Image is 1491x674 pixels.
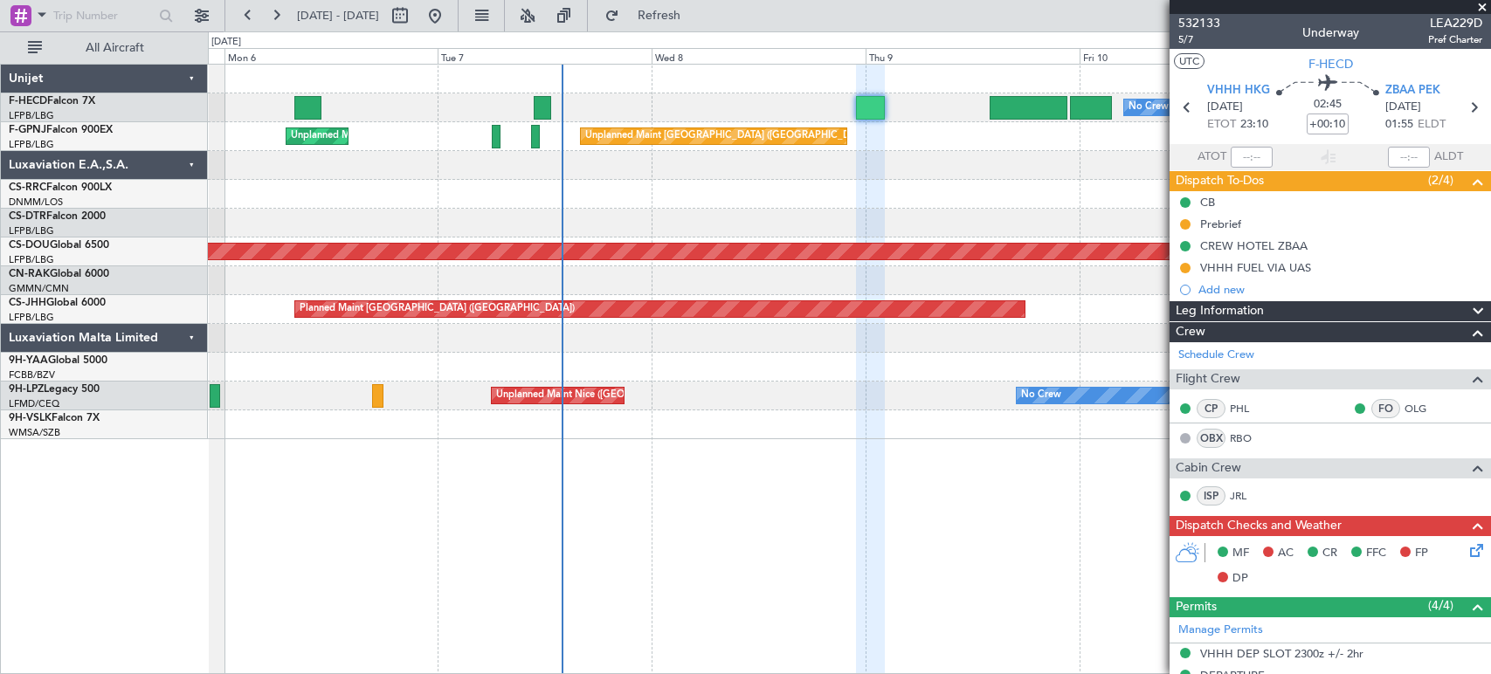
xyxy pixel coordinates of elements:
[1178,14,1220,32] span: 532133
[1178,32,1220,47] span: 5/7
[1230,401,1269,416] a: PHL
[9,355,107,366] a: 9H-YAAGlobal 5000
[1428,14,1482,32] span: LEA229D
[9,240,109,251] a: CS-DOUGlobal 6500
[9,125,113,135] a: F-GPNJFalcon 900EX
[1314,96,1342,113] span: 02:45
[224,48,438,64] div: Mon 6
[1418,116,1446,134] span: ELDT
[9,311,54,324] a: LFPB/LBG
[1129,94,1169,120] div: No Crew
[9,298,106,308] a: CS-JHHGlobal 6000
[297,8,379,24] span: [DATE] - [DATE]
[9,125,46,135] span: F-GPNJ
[9,253,54,266] a: LFPB/LBG
[9,269,50,279] span: CN-RAK
[1405,401,1444,416] a: OLG
[1428,596,1453,615] span: (4/4)
[19,34,190,62] button: All Aircraft
[1207,116,1236,134] span: ETOT
[9,96,95,107] a: F-HECDFalcon 7X
[1200,195,1215,210] div: CB
[1197,399,1225,418] div: CP
[9,355,48,366] span: 9H-YAA
[1278,545,1294,562] span: AC
[1178,622,1263,639] a: Manage Permits
[9,109,54,122] a: LFPB/LBG
[1200,646,1363,661] div: VHHH DEP SLOT 2300z +/- 2hr
[1176,458,1241,478] span: Cabin Crew
[45,42,184,54] span: All Aircraft
[1385,99,1421,116] span: [DATE]
[9,211,46,222] span: CS-DTR
[9,269,109,279] a: CN-RAKGlobal 6000
[1322,545,1337,562] span: CR
[1371,399,1400,418] div: FO
[438,48,652,64] div: Tue 7
[9,282,69,295] a: GMMN/CMN
[1231,147,1273,168] input: --:--
[1230,488,1269,504] a: JRL
[1176,171,1264,191] span: Dispatch To-Dos
[1207,99,1243,116] span: [DATE]
[1198,148,1226,166] span: ATOT
[866,48,1080,64] div: Thu 9
[1200,238,1308,253] div: CREW HOTEL ZBAA
[9,182,112,193] a: CS-RRCFalcon 900LX
[1176,516,1342,536] span: Dispatch Checks and Weather
[9,368,55,382] a: FCBB/BZV
[1207,82,1270,100] span: VHHH HKG
[1232,545,1249,562] span: MF
[9,384,100,395] a: 9H-LPZLegacy 500
[9,182,46,193] span: CS-RRC
[1176,369,1240,389] span: Flight Crew
[623,10,696,22] span: Refresh
[9,240,50,251] span: CS-DOU
[9,96,47,107] span: F-HECD
[652,48,866,64] div: Wed 8
[597,2,701,30] button: Refresh
[1197,429,1225,448] div: OBX
[9,384,44,395] span: 9H-LPZ
[9,397,59,410] a: LFMD/CEQ
[1385,116,1413,134] span: 01:55
[1080,48,1294,64] div: Fri 10
[9,298,46,308] span: CS-JHH
[291,123,578,149] div: Unplanned Maint [GEOGRAPHIC_DATA] ([GEOGRAPHIC_DATA])
[1434,148,1463,166] span: ALDT
[1230,430,1269,446] a: RBO
[1415,545,1428,562] span: FP
[211,35,241,50] div: [DATE]
[9,196,63,209] a: DNMM/LOS
[1366,545,1386,562] span: FFC
[1176,301,1264,321] span: Leg Information
[1240,116,1268,134] span: 23:10
[1176,597,1217,617] span: Permits
[1176,322,1205,342] span: Crew
[1178,347,1254,364] a: Schedule Crew
[1385,82,1440,100] span: ZBAA PEK
[9,138,54,151] a: LFPB/LBG
[1021,382,1061,409] div: No Crew
[9,426,60,439] a: WMSA/SZB
[9,224,54,237] a: LFPB/LBG
[1308,55,1353,73] span: F-HECD
[585,123,873,149] div: Unplanned Maint [GEOGRAPHIC_DATA] ([GEOGRAPHIC_DATA])
[1302,24,1359,42] div: Underway
[9,211,106,222] a: CS-DTRFalcon 2000
[1200,217,1241,231] div: Prebrief
[1428,171,1453,189] span: (2/4)
[1197,486,1225,505] div: ISP
[53,3,154,29] input: Trip Number
[1232,570,1248,588] span: DP
[1200,260,1311,275] div: VHHH FUEL VIA UAS
[300,296,575,322] div: Planned Maint [GEOGRAPHIC_DATA] ([GEOGRAPHIC_DATA])
[1174,53,1205,69] button: UTC
[9,413,52,423] span: 9H-VSLK
[1198,282,1482,297] div: Add new
[1428,32,1482,47] span: Pref Charter
[9,413,100,423] a: 9H-VSLKFalcon 7X
[496,382,703,409] div: Unplanned Maint Nice ([GEOGRAPHIC_DATA])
